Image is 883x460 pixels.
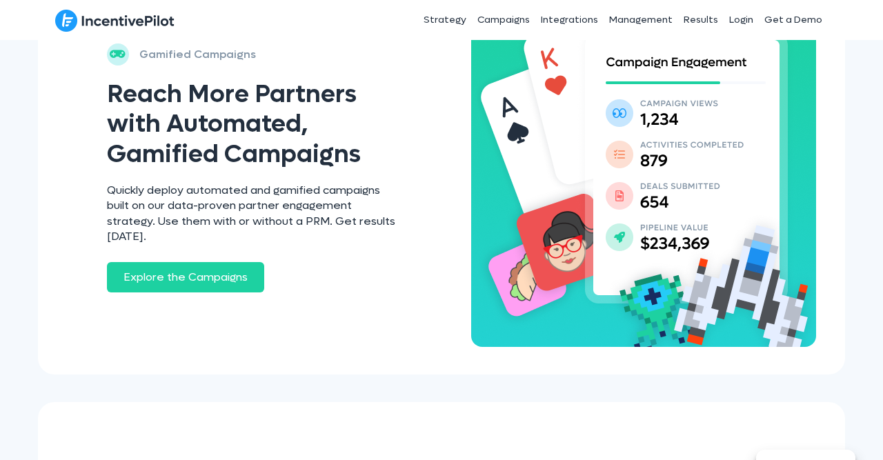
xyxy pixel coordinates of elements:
[107,262,264,292] a: Explore the Campaigns
[418,3,472,37] a: Strategy
[471,2,816,347] img: gamified-campaigns (1)
[678,3,724,37] a: Results
[55,9,175,32] img: IncentivePilot
[604,3,678,37] a: Management
[472,3,535,37] a: Campaigns
[759,3,828,37] a: Get a Demo
[535,3,604,37] a: Integrations
[123,270,248,284] span: Explore the Campaigns
[139,45,256,64] p: Gamified Campaigns
[323,3,828,37] nav: Header Menu
[724,3,759,37] a: Login
[107,183,400,245] p: Quickly deploy automated and gamified campaigns built on our data-proven partner engagement strat...
[107,78,361,170] span: Reach More Partners with Automated, Gamified Campaigns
